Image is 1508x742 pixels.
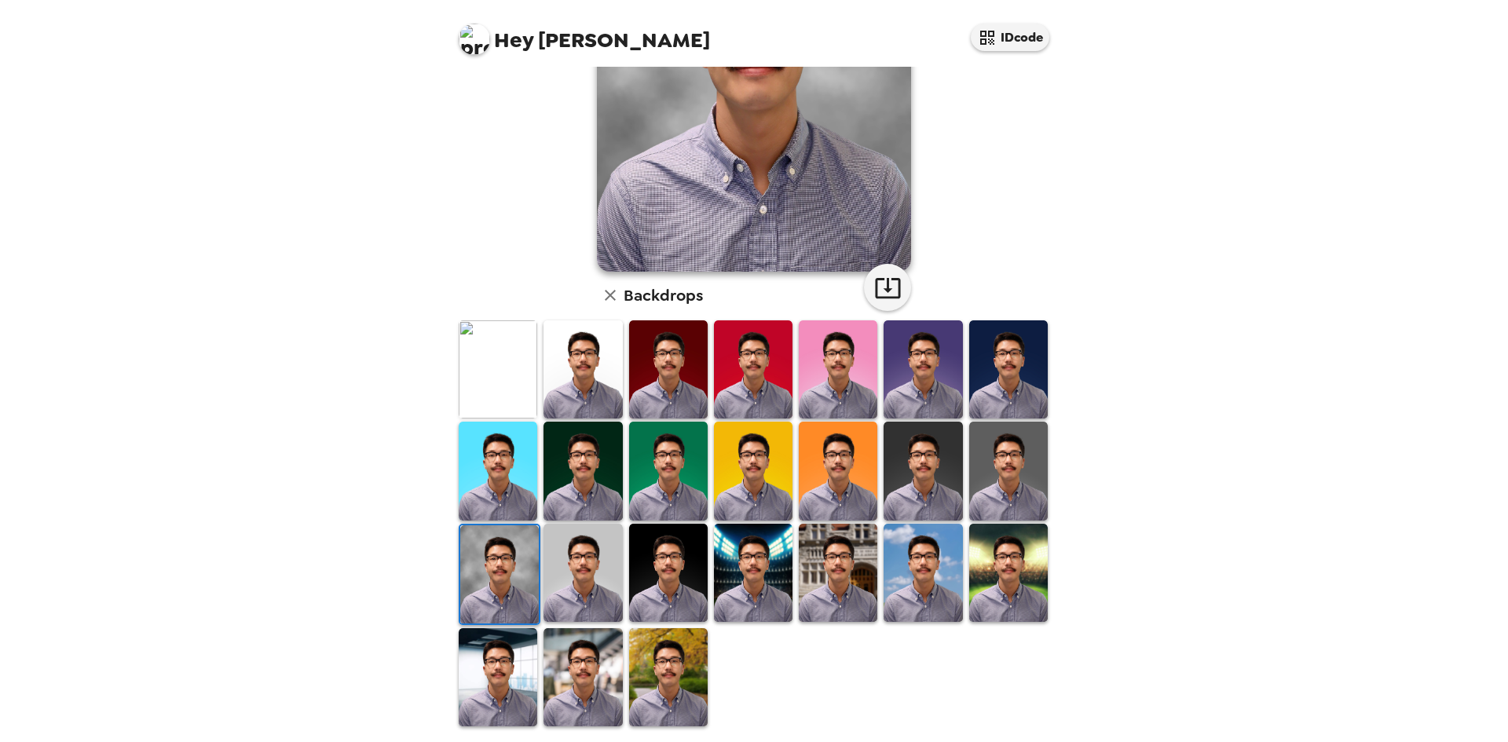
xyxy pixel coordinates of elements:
[494,26,533,54] span: Hey
[624,283,703,308] h6: Backdrops
[971,24,1049,51] button: IDcode
[459,24,490,55] img: profile pic
[459,320,537,419] img: Original
[459,16,710,51] span: [PERSON_NAME]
